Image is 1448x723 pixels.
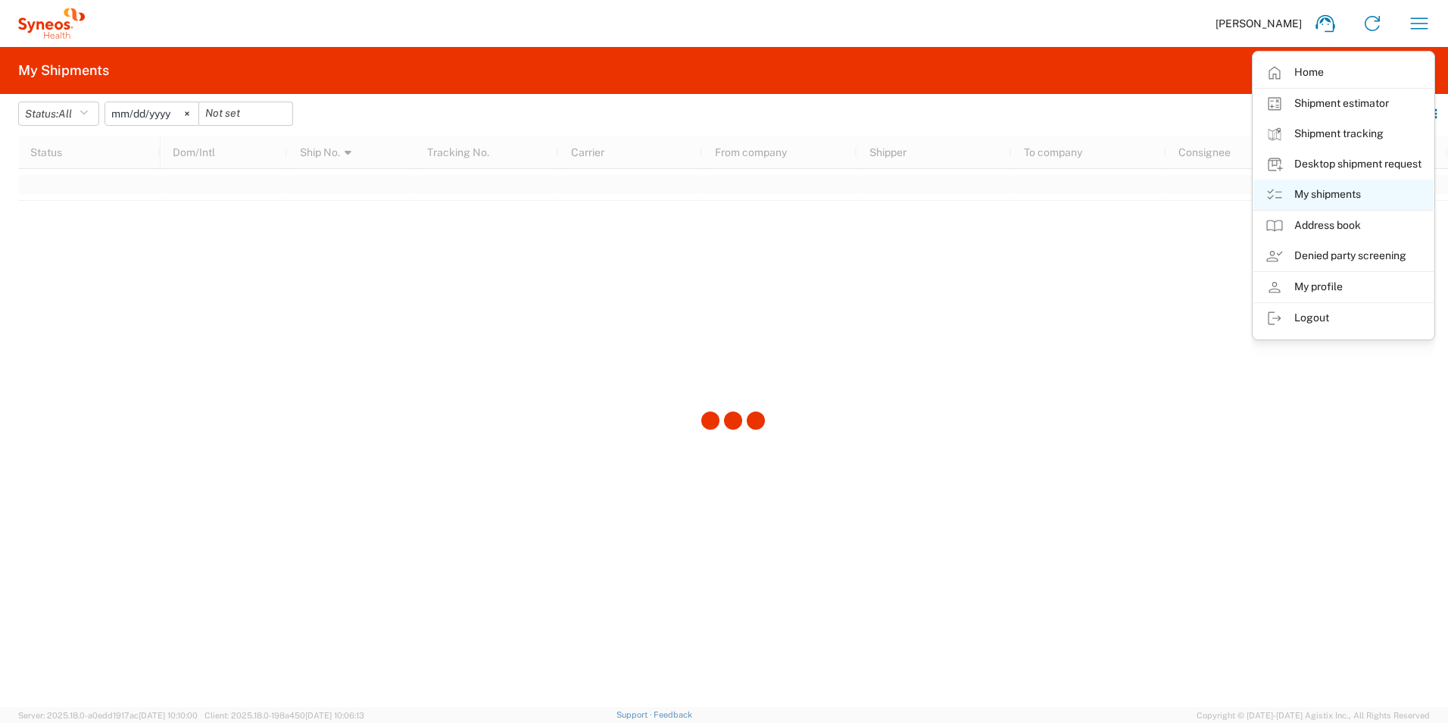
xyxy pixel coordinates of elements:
a: My profile [1253,272,1434,302]
span: [DATE] 10:06:13 [305,711,364,720]
a: Desktop shipment request [1253,149,1434,180]
span: Copyright © [DATE]-[DATE] Agistix Inc., All Rights Reserved [1197,709,1430,722]
input: Not set [105,102,198,125]
a: Shipment tracking [1253,119,1434,149]
input: Not set [199,102,292,125]
button: Status:All [18,102,99,126]
span: [DATE] 10:10:00 [139,711,198,720]
a: Home [1253,58,1434,88]
a: Shipment estimator [1253,89,1434,119]
a: Logout [1253,303,1434,333]
h2: My Shipments [18,61,109,80]
span: Client: 2025.18.0-198a450 [204,711,364,720]
span: [PERSON_NAME] [1216,17,1302,30]
span: All [58,108,72,120]
a: Denied party screening [1253,241,1434,271]
a: Feedback [654,710,692,719]
a: Address book [1253,211,1434,241]
a: Support [616,710,654,719]
span: Server: 2025.18.0-a0edd1917ac [18,711,198,720]
a: My shipments [1253,180,1434,210]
